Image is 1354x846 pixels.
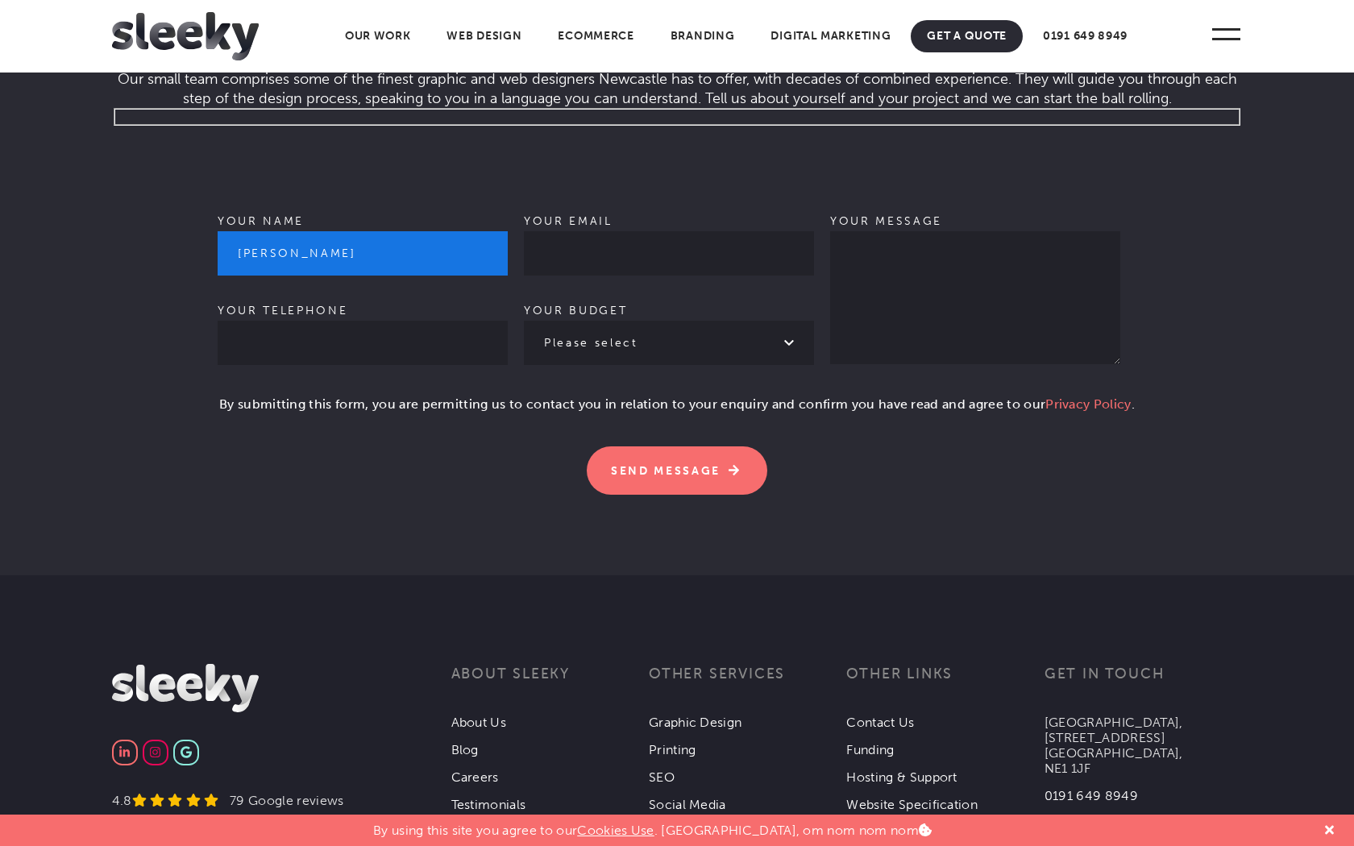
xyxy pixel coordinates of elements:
a: Careers [451,769,499,785]
a: Funding [846,742,894,757]
input: Your email [524,231,814,276]
a: Cookies Use [577,823,654,838]
input: Send Message [587,446,767,495]
a: 4.8 79 Google reviews [112,793,344,808]
h3: Other links [846,664,1044,703]
label: Your message [830,214,1120,392]
a: About Us [451,715,507,730]
p: By submitting this form, you are permitting us to contact you in relation to your enquiry and con... [218,395,1136,427]
a: Web Design [430,20,538,52]
a: SEO [649,769,675,785]
select: Your budget [524,321,814,365]
a: Ecommerce [542,20,650,52]
a: Our Work [329,20,427,52]
a: Privacy Policy [1045,396,1131,412]
label: Your budget [524,304,814,350]
a: Contact Us [846,715,914,730]
h3: Other services [649,664,846,703]
label: Your email [524,214,814,260]
a: Printing [649,742,696,757]
a: Graphic Design [649,715,741,730]
p: Our small team comprises some of the finest graphic and web designers Newcastle has to offer, wit... [112,50,1243,108]
a: 0191 649 8949 [1045,788,1138,803]
img: Sleeky Web Design Newcastle [112,664,259,712]
label: Your telephone [218,304,508,350]
input: Your telephone [218,321,508,365]
a: Hosting & Support [846,769,957,785]
p: [GEOGRAPHIC_DATA], [STREET_ADDRESS] [GEOGRAPHIC_DATA], NE1 1JF [1045,715,1242,776]
a: Digital Marketing [754,20,907,52]
label: Your name [218,214,508,260]
textarea: Your message [830,231,1120,364]
h3: About Sleeky [451,664,649,703]
img: Google [181,746,192,758]
img: Linkedin [119,746,130,758]
img: Sleeky Web Design Newcastle [112,12,259,60]
a: Testimonials [451,797,526,812]
p: By using this site you agree to our . [GEOGRAPHIC_DATA], om nom nom nom [373,815,932,838]
div: 79 Google reviews [218,793,343,808]
input: Your name [218,231,508,276]
a: Blog [451,742,479,757]
a: Get A Quote [911,20,1023,52]
img: Instagram [150,746,160,758]
a: Social Media [649,797,726,812]
a: Branding [654,20,751,52]
a: Website Specification [846,797,978,812]
a: 0191 649 8949 [1027,20,1144,52]
h3: Get in touch [1045,664,1242,703]
form: Contact form [112,108,1243,495]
